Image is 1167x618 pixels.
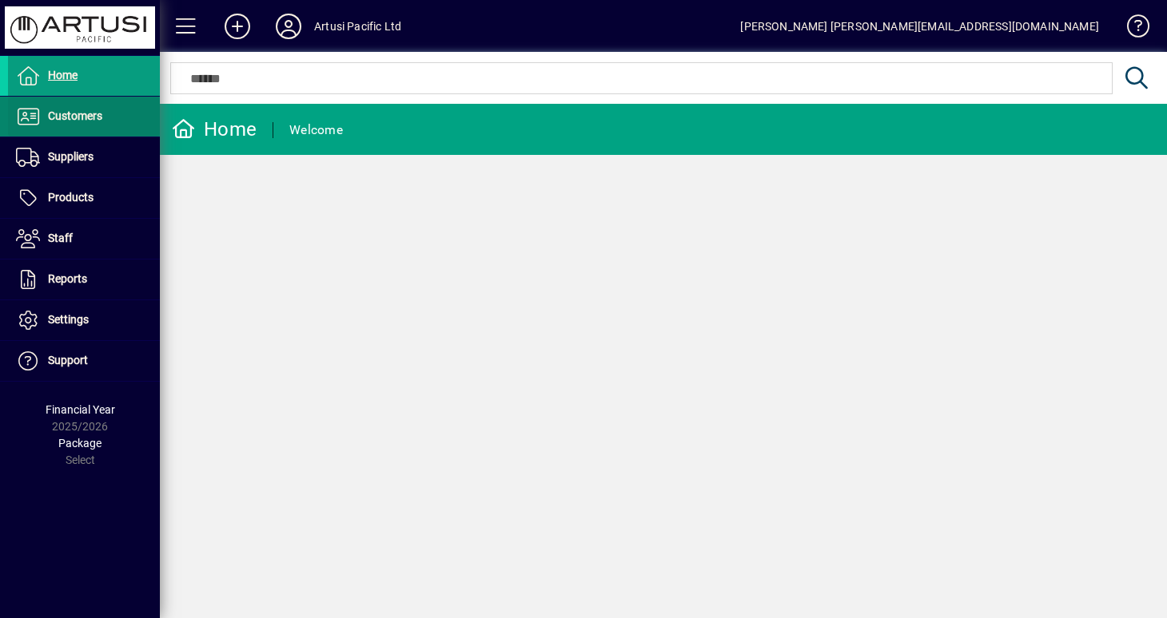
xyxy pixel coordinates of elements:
[48,191,94,204] span: Products
[1115,3,1147,55] a: Knowledge Base
[48,109,102,122] span: Customers
[48,69,78,81] span: Home
[740,14,1099,39] div: [PERSON_NAME] [PERSON_NAME][EMAIL_ADDRESS][DOMAIN_NAME]
[48,272,87,285] span: Reports
[314,14,401,39] div: Artusi Pacific Ltd
[8,259,160,299] a: Reports
[8,137,160,177] a: Suppliers
[8,219,160,259] a: Staff
[48,150,94,163] span: Suppliers
[48,313,89,326] span: Settings
[172,117,257,142] div: Home
[212,12,263,41] button: Add
[48,232,73,244] span: Staff
[48,354,88,366] span: Support
[8,178,160,218] a: Products
[58,437,102,450] span: Package
[8,97,160,137] a: Customers
[46,403,115,416] span: Financial Year
[8,341,160,381] a: Support
[263,12,314,41] button: Profile
[8,300,160,340] a: Settings
[289,117,343,143] div: Welcome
